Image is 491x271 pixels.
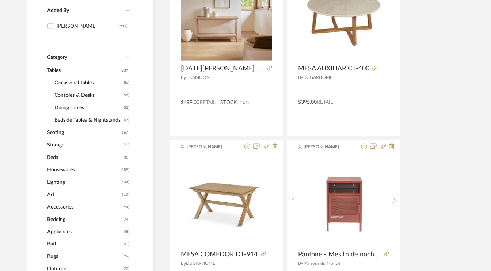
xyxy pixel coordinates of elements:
span: (93) [123,201,130,213]
span: Retail [317,100,333,105]
span: TIKAMOON [186,75,210,80]
span: (41) [123,238,130,250]
span: Housewares [47,164,119,176]
span: By [298,75,303,80]
span: Pantone - Mesilla de noche terracota metal 40cm [298,251,381,259]
span: Maisons du Monde [303,262,340,266]
span: (74) [123,214,130,225]
span: Bedside Tables & Nightstands [55,114,121,126]
span: By [298,262,303,266]
span: Category [47,54,68,61]
span: (140) [121,176,130,188]
span: STOCK [221,99,237,107]
span: By [181,75,186,80]
span: Storage [47,139,121,151]
span: (86) [123,77,130,89]
span: Rugs [47,251,121,263]
div: (239) [119,20,128,32]
div: [PERSON_NAME] [57,20,119,32]
span: (189) [121,164,130,176]
span: Seating [47,126,119,139]
span: Tables [47,64,119,77]
span: (26) [123,251,130,263]
span: Art [47,188,119,201]
span: $395.00 [298,100,317,105]
span: Appliances [47,226,121,238]
span: Retail [200,100,216,105]
span: Added By [47,8,69,13]
span: (52) [123,102,130,114]
span: Consoles & Desks [55,89,121,102]
span: DUGARHOME [303,75,332,80]
span: MESA COMEDOR DT-914 [181,251,258,259]
span: (113) [121,189,130,201]
span: (59) [123,89,130,101]
span: [PERSON_NAME] [304,144,350,150]
span: (42) [123,114,130,126]
span: Bedding [47,213,121,226]
span: Bath [47,238,121,251]
span: Dining Tables [55,102,121,114]
span: Lighting [47,176,119,188]
span: Beds [47,151,121,164]
span: [DATE][PERSON_NAME] macizo [181,65,264,73]
span: (71) [123,139,130,151]
span: DUGARHOME [186,262,216,266]
span: Occasional Tables [55,77,121,89]
span: (167) [121,127,130,138]
span: Accessories [47,201,121,213]
span: By [181,262,186,266]
span: (31) [123,152,130,163]
img: MESA COMEDOR DT-914 [181,156,272,247]
span: Lead [237,100,250,106]
span: [PERSON_NAME] [187,144,233,150]
img: Pantone - Mesilla de noche terracota metal 40cm [298,156,389,247]
span: (48) [123,226,130,238]
span: (239) [121,65,130,76]
span: $499.00 [181,100,200,105]
span: MESA AUXILIAR CT-400 [298,65,369,73]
